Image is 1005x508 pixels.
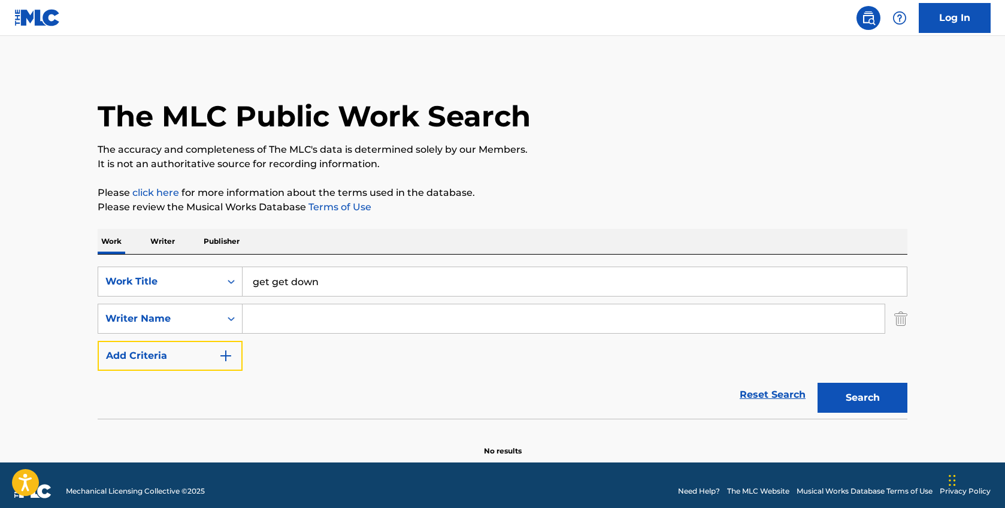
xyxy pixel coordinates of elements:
img: search [861,11,876,25]
img: MLC Logo [14,9,60,26]
p: The accuracy and completeness of The MLC's data is determined solely by our Members. [98,143,907,157]
form: Search Form [98,267,907,419]
button: Search [818,383,907,413]
iframe: Chat Widget [945,450,1005,508]
img: help [892,11,907,25]
a: Public Search [856,6,880,30]
a: Privacy Policy [940,486,991,497]
div: Help [888,6,912,30]
button: Add Criteria [98,341,243,371]
div: Writer Name [105,312,213,326]
a: Terms of Use [306,201,371,213]
span: Mechanical Licensing Collective © 2025 [66,486,205,497]
a: Log In [919,3,991,33]
p: It is not an authoritative source for recording information. [98,157,907,171]
img: Delete Criterion [894,304,907,334]
a: Musical Works Database Terms of Use [797,486,933,497]
div: Work Title [105,274,213,289]
div: Drag [949,462,956,498]
p: Please review the Musical Works Database [98,200,907,214]
img: logo [14,484,52,498]
p: Work [98,229,125,254]
a: Reset Search [734,382,812,408]
p: Please for more information about the terms used in the database. [98,186,907,200]
p: Publisher [200,229,243,254]
a: The MLC Website [727,486,789,497]
p: Writer [147,229,178,254]
img: 9d2ae6d4665cec9f34b9.svg [219,349,233,363]
h1: The MLC Public Work Search [98,98,531,134]
a: click here [132,187,179,198]
a: Need Help? [678,486,720,497]
p: No results [484,431,522,456]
